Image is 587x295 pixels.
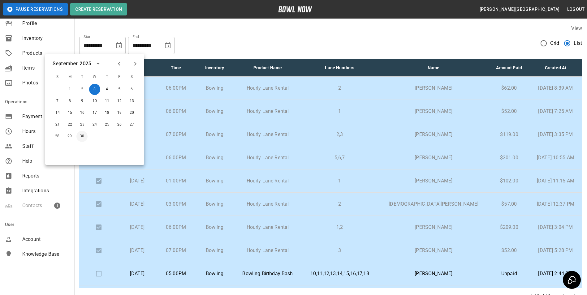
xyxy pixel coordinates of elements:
p: $119.00 [494,131,524,138]
p: $52.00 [494,247,524,254]
th: Product Name [234,59,301,77]
p: [DATE] 7:25 AM [534,108,577,115]
p: Bowling [200,154,229,161]
th: Time [157,59,195,77]
p: [DATE] 12:37 PM [534,200,577,208]
span: Account [22,236,69,243]
button: [PERSON_NAME][GEOGRAPHIC_DATA] [477,4,562,15]
span: W [89,71,100,83]
span: Grid [550,40,559,47]
p: [PERSON_NAME] [383,131,484,138]
p: 2,3 [306,131,373,138]
p: 1,2 [306,224,373,231]
p: 07:00PM [162,131,190,138]
button: Sep 24, 2025 [89,119,100,130]
button: Sep 28, 2025 [52,131,63,142]
button: Sep 7, 2025 [52,96,63,107]
div: September [53,60,78,67]
button: Sep 20, 2025 [126,107,137,118]
p: $52.00 [494,108,524,115]
span: List [574,40,582,47]
button: Sep 30, 2025 [76,131,88,142]
p: [PERSON_NAME] [383,247,484,254]
p: 03:00PM [162,200,190,208]
p: 07:00PM [162,247,190,254]
img: logo [278,6,312,12]
p: Bowling [200,84,229,92]
p: Hourly Lane Rental [239,224,296,231]
th: Amount Paid [489,59,529,77]
p: Hourly Lane Rental [239,108,296,115]
button: Sep 16, 2025 [77,107,88,118]
p: Bowling [200,177,229,185]
button: Sep 11, 2025 [101,96,113,107]
button: Sep 10, 2025 [89,96,100,107]
p: Bowling [200,247,229,254]
p: Bowling [200,270,229,277]
p: [DEMOGRAPHIC_DATA][PERSON_NAME] [383,200,484,208]
p: 10,11,12,13,14,15,16,17,18 [306,270,373,277]
p: Hourly Lane Rental [239,154,296,161]
button: Sep 25, 2025 [101,119,113,130]
span: Photos [22,79,69,87]
p: [DATE] 11:15 AM [534,177,577,185]
p: [DATE] 3:35 PM [534,131,577,138]
p: $57.00 [494,200,524,208]
button: Sep 19, 2025 [114,107,125,118]
span: Knowledge Base [22,250,69,258]
button: Pause Reservations [3,3,68,15]
p: 01:00PM [162,177,190,185]
button: Sep 9, 2025 [77,96,88,107]
p: 06:00PM [162,84,190,92]
p: $201.00 [494,154,524,161]
p: 05:00PM [162,270,190,277]
button: Sep 8, 2025 [64,96,76,107]
button: Create Reservation [70,3,127,15]
p: Bowling [200,131,229,138]
button: Sep 27, 2025 [126,119,137,130]
p: Hourly Lane Rental [239,177,296,185]
th: Inventory [195,59,234,77]
p: [DATE] 5:28 PM [534,247,577,254]
span: Reports [22,172,69,180]
span: Items [22,64,69,72]
p: 5,6,7 [306,154,373,161]
p: [DATE] [123,177,152,185]
button: Next month [130,58,140,69]
span: Integrations [22,187,69,195]
button: Sep 6, 2025 [126,84,137,95]
p: [PERSON_NAME] [383,84,484,92]
button: Sep 5, 2025 [114,84,125,95]
button: Sep 17, 2025 [89,107,100,118]
p: Hourly Lane Rental [239,84,296,92]
p: 1 [306,108,373,115]
p: 06:00PM [162,108,190,115]
button: Sep 26, 2025 [114,119,125,130]
button: Sep 1, 2025 [64,84,76,95]
p: Hourly Lane Rental [239,131,296,138]
span: Inventory [22,35,69,42]
span: Help [22,157,69,165]
p: Hourly Lane Rental [239,200,296,208]
p: 2 [306,200,373,208]
button: Sep 23, 2025 [77,119,88,130]
p: Bowling [200,224,229,231]
button: Sep 14, 2025 [52,107,63,118]
button: Sep 3, 2025 [89,84,100,95]
button: Sep 21, 2025 [52,119,63,130]
p: [PERSON_NAME] [383,154,484,161]
button: Sep 15, 2025 [64,107,76,118]
div: 2025 [80,60,91,67]
span: Products [22,49,69,57]
p: [PERSON_NAME] [383,270,484,277]
span: T [77,71,88,83]
span: Hours [22,128,69,135]
p: $209.00 [494,224,524,231]
p: [PERSON_NAME] [383,108,484,115]
span: Profile [22,20,69,27]
p: $102.00 [494,177,524,185]
p: 06:00PM [162,154,190,161]
button: calendar view is open, switch to year view [93,58,103,69]
th: Created At [529,59,582,77]
p: [DATE] [123,247,152,254]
